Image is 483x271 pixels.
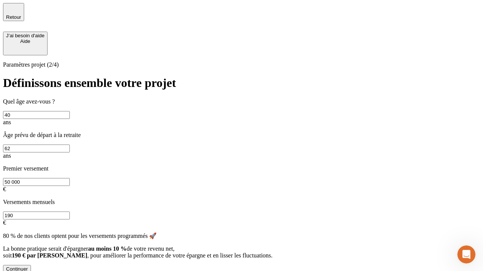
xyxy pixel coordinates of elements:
[126,245,174,252] span: de votre revenu net,
[3,232,480,239] p: 80 % de nos clients optent pour les versements programmés 🚀
[3,152,11,159] span: ans
[6,38,45,44] div: Aide
[3,199,480,206] p: Versements mensuels
[3,245,88,252] span: La bonne pratique serait d'épargner
[88,245,127,252] span: au moins 10 %
[6,33,45,38] div: J’ai besoin d'aide
[6,14,21,20] span: Retour
[3,165,480,172] p: Premier versement
[3,76,480,90] h1: Définissons ensemble votre projet
[3,219,6,226] span: €
[3,98,480,105] p: Quel âge avez-vous ?
[3,3,24,21] button: Retour
[3,32,48,55] button: J’ai besoin d'aideAide
[3,132,480,139] p: Âge prévu de départ à la retraite
[3,252,12,259] span: soit
[87,252,272,259] span: , pour améliorer la performance de votre épargne et en lisser les fluctuations.
[12,252,87,259] span: 190 € par [PERSON_NAME]
[457,245,475,263] iframe: Intercom live chat
[3,61,480,68] p: Paramètres projet (2/4)
[3,186,6,192] span: €
[3,119,11,125] span: ans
